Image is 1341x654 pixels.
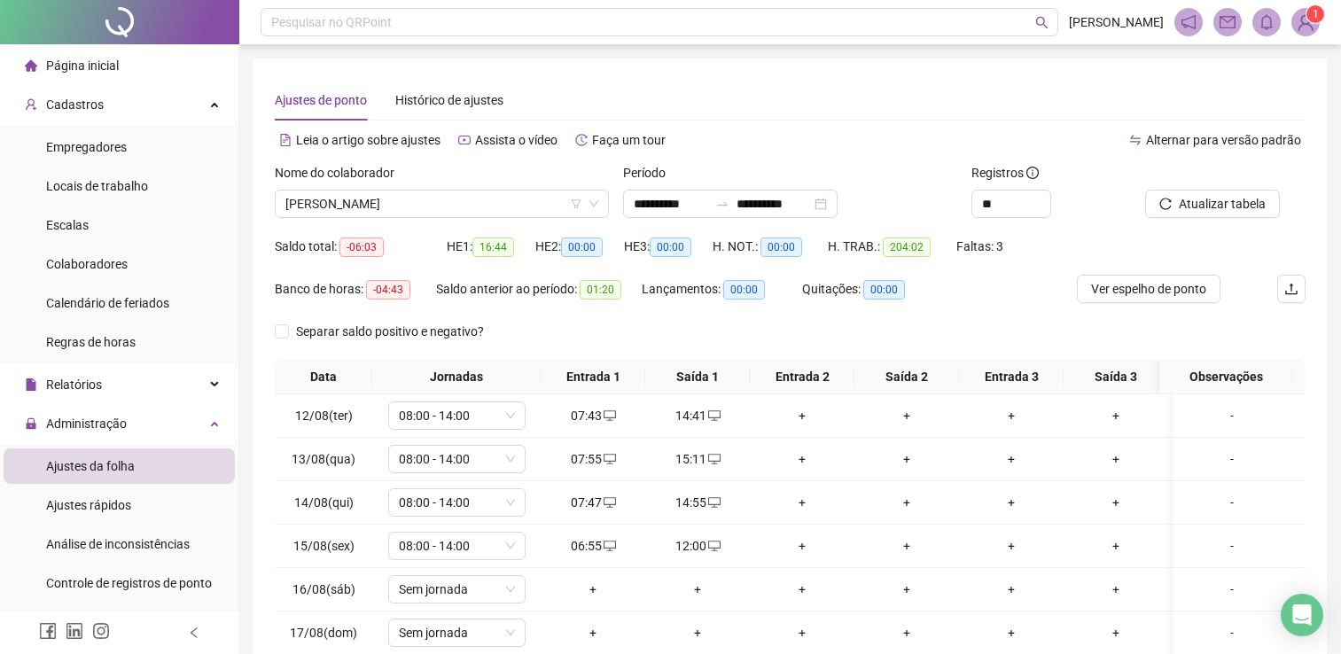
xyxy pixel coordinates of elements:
div: 06:55 [548,536,638,556]
span: Registros [971,163,1039,183]
span: reload [1159,198,1172,210]
span: [PERSON_NAME] [1069,12,1164,32]
div: 07:47 [548,493,638,512]
span: Leia o artigo sobre ajustes [296,133,441,147]
div: - [1180,493,1284,512]
div: Banco de horas: [275,279,436,300]
span: 1 [1313,8,1319,20]
div: Lançamentos: [642,279,803,300]
span: 00:00 [723,280,765,300]
span: 13/08(qua) [292,452,355,466]
span: Sem jornada [399,576,515,603]
span: 16/08(sáb) [292,582,355,596]
div: + [652,623,743,642]
div: + [862,493,952,512]
th: Data [275,360,372,394]
button: Ver espelho de ponto [1077,275,1220,303]
div: Saldo total: [275,237,447,257]
div: 07:55 [548,449,638,469]
div: + [757,536,847,556]
th: Saída 2 [854,360,959,394]
div: + [966,493,1056,512]
span: down [505,410,516,421]
span: bell [1259,14,1275,30]
div: + [862,623,952,642]
span: EDUARDA SANTANA DE LIMA [285,191,598,217]
div: 12:00 [652,536,743,556]
span: Ajustes da folha [46,459,135,473]
div: + [757,580,847,599]
label: Período [623,163,677,183]
span: Relatórios [46,378,102,392]
div: - [1180,580,1284,599]
div: + [757,493,847,512]
span: upload [1284,282,1298,296]
span: desktop [602,496,616,509]
span: Separar saldo positivo e negativo? [289,322,491,341]
span: notification [1181,14,1197,30]
span: search [1035,16,1049,29]
span: 00:00 [561,237,603,257]
sup: Atualize o seu contato no menu Meus Dados [1306,5,1324,23]
div: + [548,580,638,599]
div: 14:55 [652,493,743,512]
span: lock [25,417,37,430]
span: swap-right [715,197,729,211]
th: Saída 1 [645,360,750,394]
span: Sem jornada [399,619,515,646]
span: instagram [92,622,110,640]
span: file [25,378,37,391]
span: down [505,497,516,508]
span: down [505,584,516,595]
th: Entrada 2 [750,360,854,394]
div: Histórico de ajustes [395,90,503,110]
span: 08:00 - 14:00 [399,489,515,516]
span: filter [571,199,581,209]
div: H. NOT.: [713,237,828,257]
span: history [575,134,588,146]
div: + [757,449,847,469]
div: + [1071,493,1161,512]
div: + [652,580,743,599]
span: desktop [602,409,616,422]
span: Alternar para versão padrão [1146,133,1301,147]
span: Administração [46,417,127,431]
span: Colaboradores [46,257,128,271]
span: Locais de trabalho [46,179,148,193]
div: - [1180,536,1284,556]
span: 17/08(dom) [290,626,357,640]
span: 08:00 - 14:00 [399,533,515,559]
div: - [1180,449,1284,469]
div: + [862,580,952,599]
span: 00:00 [863,280,905,300]
span: linkedin [66,622,83,640]
span: Calendário de feriados [46,296,169,310]
span: 12/08(ter) [295,409,353,423]
span: file-text [279,134,292,146]
span: Controle de registros de ponto [46,576,212,590]
div: + [548,623,638,642]
span: down [505,541,516,551]
span: 16:44 [472,237,514,257]
th: Saída 3 [1064,360,1168,394]
div: Quitações: [802,279,931,300]
div: + [966,580,1056,599]
div: + [1071,536,1161,556]
span: Análise de inconsistências [46,537,190,551]
div: + [862,406,952,425]
div: Saldo anterior ao período: [436,279,642,300]
span: facebook [39,622,57,640]
span: swap [1129,134,1142,146]
div: + [757,406,847,425]
span: desktop [602,453,616,465]
span: -04:43 [366,280,410,300]
span: info-circle [1026,167,1039,179]
div: + [757,623,847,642]
span: Observações [1166,367,1285,386]
span: Escalas [46,218,89,232]
span: desktop [706,540,721,552]
div: Open Intercom Messenger [1281,594,1323,636]
th: Jornadas [372,360,541,394]
label: Nome do colaborador [275,163,406,183]
span: Faça um tour [592,133,666,147]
